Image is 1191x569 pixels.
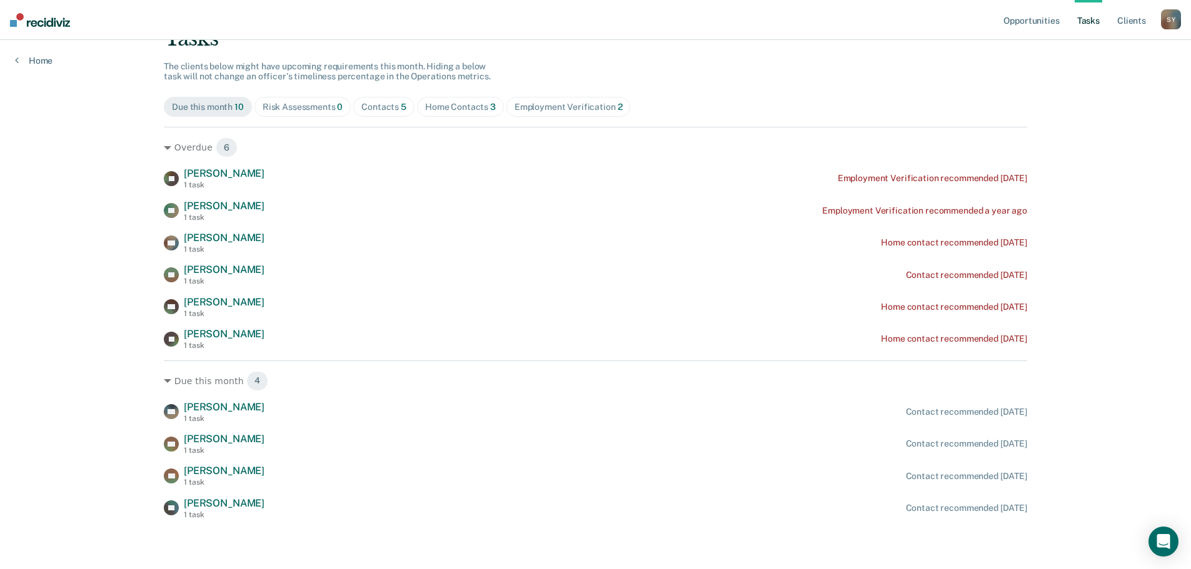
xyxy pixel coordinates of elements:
[184,167,264,179] span: [PERSON_NAME]
[246,371,268,391] span: 4
[172,102,244,112] div: Due this month
[184,232,264,244] span: [PERSON_NAME]
[906,438,1027,449] div: Contact recommended [DATE]
[184,245,264,254] div: 1 task
[184,328,264,340] span: [PERSON_NAME]
[184,277,264,285] div: 1 task
[184,446,264,455] div: 1 task
[1161,9,1181,29] div: S Y
[838,173,1027,184] div: Employment Verification recommended [DATE]
[515,102,623,112] div: Employment Verification
[1148,527,1178,557] div: Open Intercom Messenger
[822,205,1027,216] div: Employment Verification recommended a year ago
[184,200,264,212] span: [PERSON_NAME]
[361,102,406,112] div: Contacts
[906,503,1027,513] div: Contact recommended [DATE]
[490,102,496,112] span: 3
[216,137,238,157] span: 6
[184,296,264,308] span: [PERSON_NAME]
[15,55,53,66] a: Home
[184,181,264,189] div: 1 task
[184,414,264,423] div: 1 task
[164,137,1027,157] div: Overdue 6
[881,237,1027,248] div: Home contact recommended [DATE]
[906,270,1027,280] div: Contact recommended [DATE]
[425,102,496,112] div: Home Contacts
[184,401,264,413] span: [PERSON_NAME]
[184,213,264,222] div: 1 task
[184,264,264,275] span: [PERSON_NAME]
[184,510,264,519] div: 1 task
[234,102,244,112] span: 10
[906,471,1027,482] div: Contact recommended [DATE]
[401,102,406,112] span: 5
[337,102,343,112] span: 0
[184,478,264,487] div: 1 task
[184,341,264,350] div: 1 task
[1161,9,1181,29] button: SY
[184,309,264,318] div: 1 task
[164,371,1027,391] div: Due this month 4
[164,61,491,82] span: The clients below might have upcoming requirements this month. Hiding a below task will not chang...
[184,433,264,445] span: [PERSON_NAME]
[164,26,1027,51] div: Tasks
[881,302,1027,312] div: Home contact recommended [DATE]
[263,102,343,112] div: Risk Assessments
[906,407,1027,417] div: Contact recommended [DATE]
[184,465,264,477] span: [PERSON_NAME]
[618,102,623,112] span: 2
[184,497,264,509] span: [PERSON_NAME]
[881,334,1027,344] div: Home contact recommended [DATE]
[10,13,70,27] img: Recidiviz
